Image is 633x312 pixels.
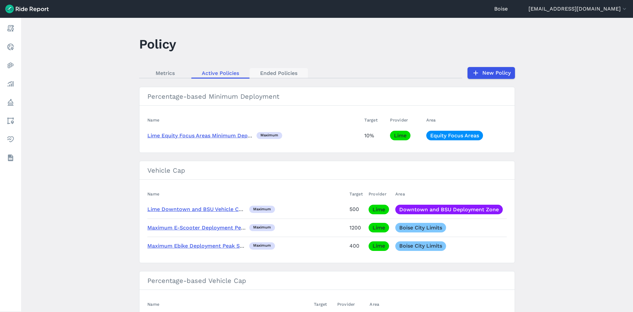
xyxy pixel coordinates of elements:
[347,237,366,255] td: 400
[5,133,16,145] a: Health
[367,298,507,311] th: Area
[347,188,366,200] th: Target
[147,188,347,200] th: Name
[5,22,16,34] a: Report
[5,96,16,108] a: Policy
[390,131,410,140] a: Lime
[249,206,275,213] div: maximum
[147,132,269,139] a: Lime Equity Focus Areas Minimum Deployment
[5,115,16,127] a: Areas
[139,68,191,78] a: Metrics
[369,241,389,251] a: Lime
[249,242,275,250] div: maximum
[369,205,389,214] a: Lime
[139,271,515,290] h3: Percentage-based Vehicle Cap
[347,200,366,219] td: 500
[395,205,503,214] a: Downtown and BSU Deployment Zone
[139,161,515,180] h3: Vehicle Cap
[191,68,250,78] a: Active Policies
[393,188,507,200] th: Area
[424,114,507,126] th: Area
[494,5,508,13] a: Boise
[311,298,334,311] th: Target
[249,224,275,231] div: maximum
[395,223,446,232] a: Boise City Limits
[5,41,16,53] a: Realtime
[147,298,311,311] th: Name
[147,206,260,212] a: Lime Downtown and BSU Vehicle Cap (500)
[250,68,308,78] a: Ended Policies
[5,59,16,71] a: Heatmaps
[335,298,367,311] th: Provider
[5,5,49,13] img: Ride Report
[426,131,483,140] a: Equity Focus Areas
[467,67,515,79] a: New Policy
[387,114,423,126] th: Provider
[362,126,387,145] td: 10%
[147,225,308,231] a: Maximum E-Scooter Deployment Peak Season (April-October)
[147,243,300,249] a: Maximum Ebike Deployment Peak Season (April - October)
[256,132,282,139] div: maximum
[5,152,16,164] a: Datasets
[362,114,387,126] th: Target
[139,87,515,106] h3: Percentage-based Minimum Deployment
[528,5,628,13] button: [EMAIL_ADDRESS][DOMAIN_NAME]
[369,223,389,232] a: Lime
[395,241,446,251] a: Boise City Limits
[139,35,176,53] h1: Policy
[147,114,362,126] th: Name
[5,78,16,90] a: Analyze
[366,188,393,200] th: Provider
[347,219,366,237] td: 1200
